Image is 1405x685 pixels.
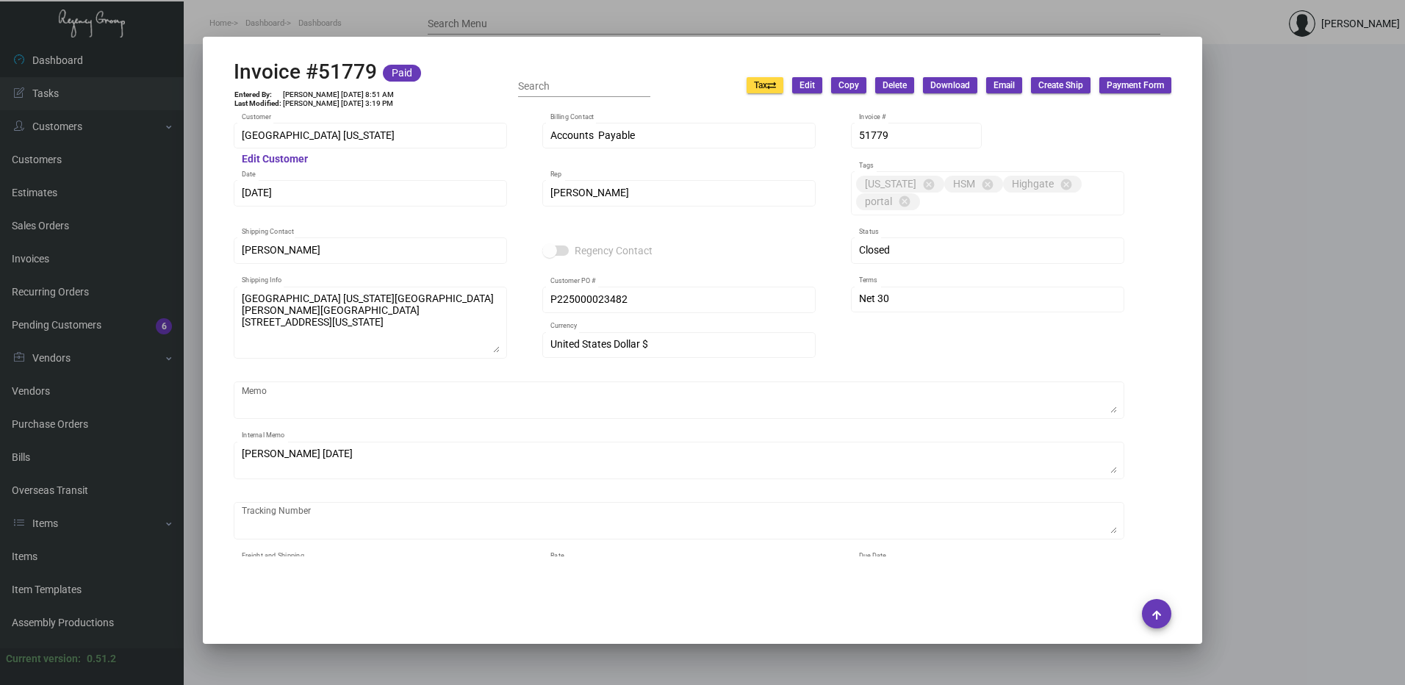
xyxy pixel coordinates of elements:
span: Regency Contact [575,242,653,259]
td: [PERSON_NAME] [DATE] 3:19 PM [282,99,395,108]
span: Copy [838,79,859,92]
button: Edit [792,77,822,93]
button: Tax [747,77,783,93]
mat-icon: cancel [898,195,911,208]
td: Last Modified: [234,99,282,108]
mat-icon: cancel [981,178,994,191]
span: Download [930,79,970,92]
span: Payment Form [1107,79,1164,92]
button: Email [986,77,1022,93]
span: Create Ship [1038,79,1083,92]
button: Copy [831,77,866,93]
button: Delete [875,77,914,93]
mat-chip: Paid [383,65,421,82]
mat-icon: cancel [922,178,935,191]
div: 0.51.2 [87,651,116,667]
span: Edit [799,79,815,92]
mat-icon: cancel [1060,178,1073,191]
button: Download [923,77,977,93]
mat-chip: portal [856,193,920,210]
span: Email [993,79,1015,92]
span: Tax [754,79,776,92]
span: Delete [883,79,907,92]
h2: Invoice #51779 [234,60,377,85]
td: [PERSON_NAME] [DATE] 8:51 AM [282,90,395,99]
span: Closed [859,244,890,256]
td: Entered By: [234,90,282,99]
button: Payment Form [1099,77,1171,93]
div: Current version: [6,651,81,667]
button: Create Ship [1031,77,1090,93]
mat-hint: Edit Customer [242,154,308,165]
mat-chip: Highgate [1003,176,1082,193]
mat-chip: [US_STATE] [856,176,944,193]
mat-chip: HSM [944,176,1003,193]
